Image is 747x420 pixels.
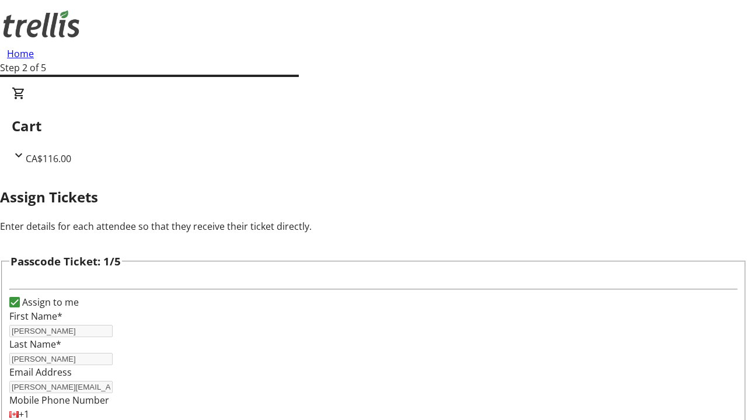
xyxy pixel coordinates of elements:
[26,152,71,165] span: CA$116.00
[20,295,79,309] label: Assign to me
[9,338,61,351] label: Last Name*
[12,116,735,136] h2: Cart
[9,394,109,407] label: Mobile Phone Number
[12,86,735,166] div: CartCA$116.00
[9,366,72,379] label: Email Address
[11,253,121,269] h3: Passcode Ticket: 1/5
[9,310,62,323] label: First Name*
